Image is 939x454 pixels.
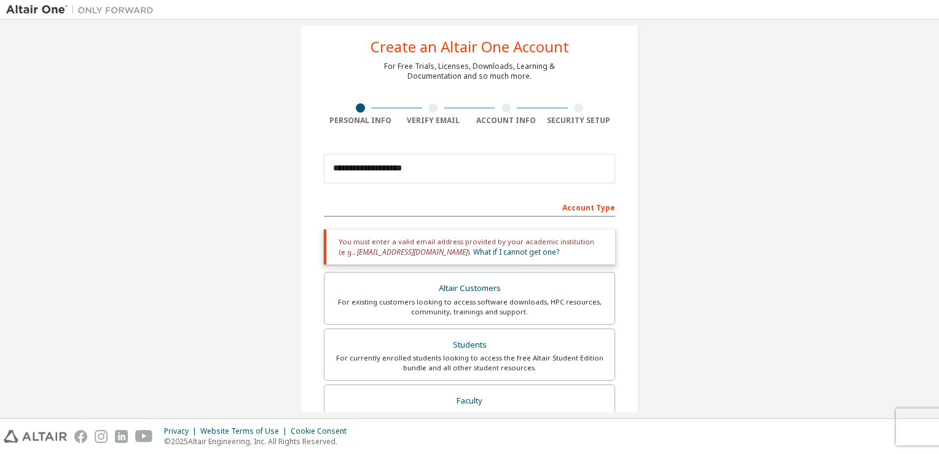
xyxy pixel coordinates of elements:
[397,116,470,125] div: Verify Email
[384,62,555,81] div: For Free Trials, Licenses, Downloads, Learning & Documentation and so much more.
[115,430,128,443] img: linkedin.svg
[291,426,354,436] div: Cookie Consent
[332,410,607,429] div: For faculty & administrators of academic institutions administering students and accessing softwa...
[371,39,569,54] div: Create an Altair One Account
[332,297,607,317] div: For existing customers looking to access software downloads, HPC resources, community, trainings ...
[543,116,616,125] div: Security Setup
[332,337,607,354] div: Students
[332,280,607,297] div: Altair Customers
[357,247,468,257] span: [EMAIL_ADDRESS][DOMAIN_NAME]
[324,197,615,217] div: Account Type
[324,116,397,125] div: Personal Info
[135,430,153,443] img: youtube.svg
[469,116,543,125] div: Account Info
[332,392,607,410] div: Faculty
[164,436,354,447] p: © 2025 Altair Engineering, Inc. All Rights Reserved.
[324,229,615,265] div: You must enter a valid email address provided by your academic institution (e.g., ).
[164,426,200,436] div: Privacy
[74,430,87,443] img: facebook.svg
[200,426,291,436] div: Website Terms of Use
[332,353,607,373] div: For currently enrolled students looking to access the free Altair Student Edition bundle and all ...
[4,430,67,443] img: altair_logo.svg
[473,247,559,257] a: What if I cannot get one?
[95,430,108,443] img: instagram.svg
[6,4,160,16] img: Altair One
